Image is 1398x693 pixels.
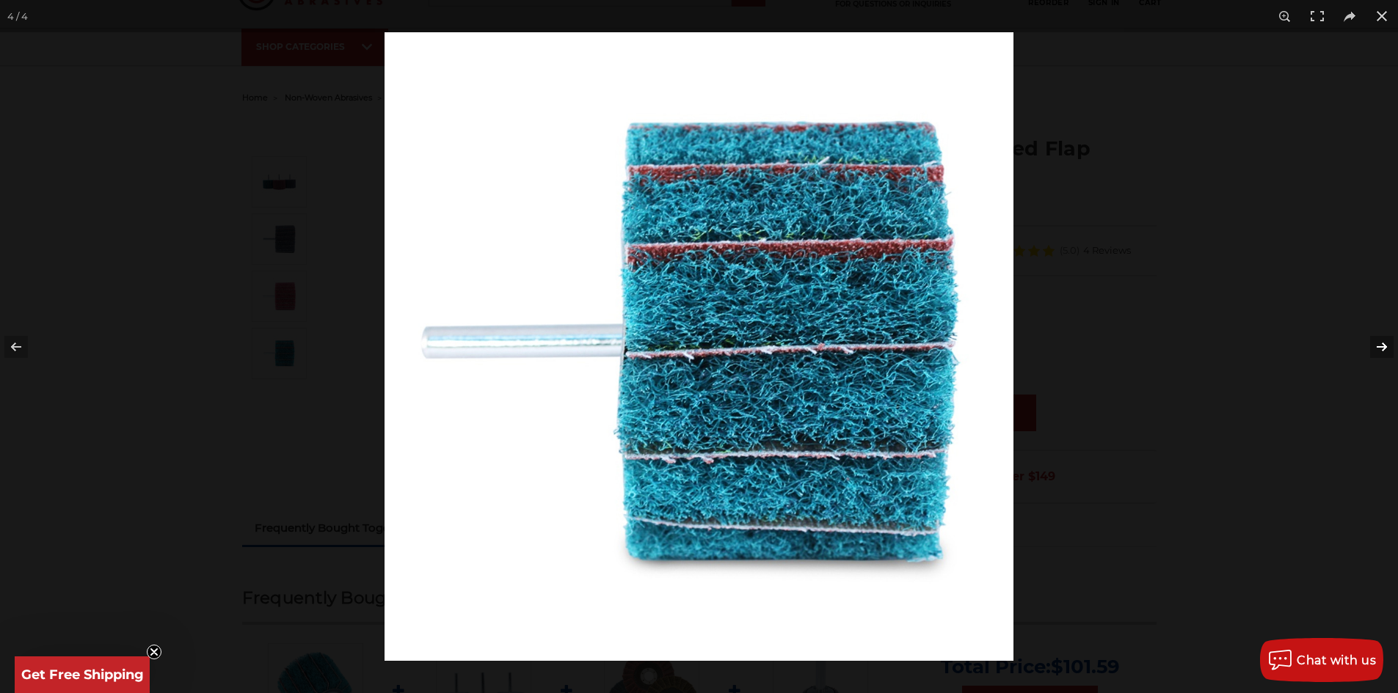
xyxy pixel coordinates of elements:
div: Get Free ShippingClose teaser [15,656,150,693]
button: Chat with us [1260,638,1383,682]
button: Close teaser [147,645,161,659]
img: IMG_3462__37488.1680561080.JPG [385,32,1013,661]
span: Get Free Shipping [21,667,144,683]
span: Chat with us [1297,653,1376,667]
button: Next (arrow right) [1347,310,1398,384]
